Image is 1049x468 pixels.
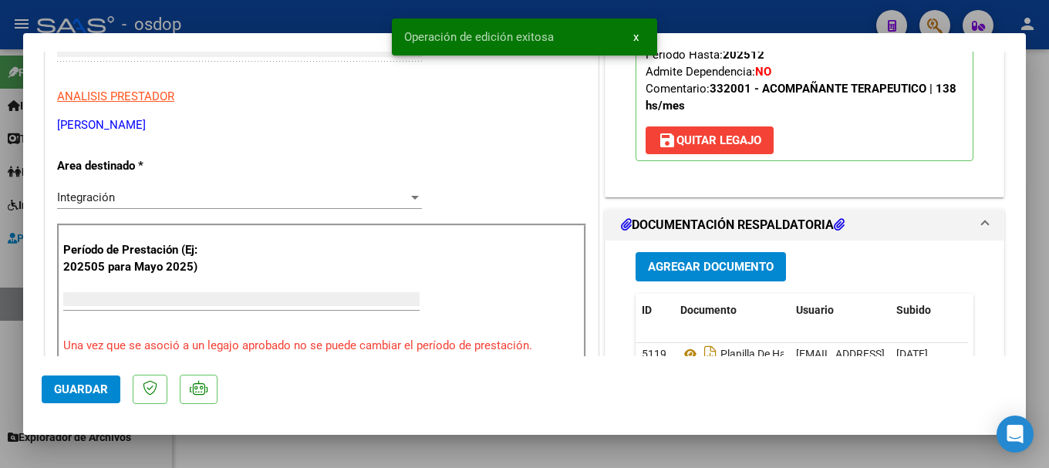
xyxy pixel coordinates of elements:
button: Agregar Documento [636,252,786,281]
datatable-header-cell: Acción [967,294,1044,327]
p: [PERSON_NAME] [57,116,586,134]
p: Area destinado * [57,157,216,175]
mat-expansion-panel-header: DOCUMENTACIÓN RESPALDATORIA [605,210,1003,241]
span: Usuario [796,304,834,316]
span: 5119 [642,348,666,360]
datatable-header-cell: Subido [890,294,967,327]
span: Comentario: [646,82,956,113]
span: Quitar Legajo [658,133,761,147]
strong: NO [755,65,771,79]
span: ID [642,304,652,316]
span: Integración [57,190,115,204]
datatable-header-cell: ID [636,294,674,327]
mat-icon: save [658,131,676,150]
strong: 202512 [723,48,764,62]
span: Guardar [54,382,108,396]
datatable-header-cell: Documento [674,294,790,327]
span: Documento [680,304,737,316]
datatable-header-cell: Usuario [790,294,890,327]
div: Open Intercom Messenger [997,416,1034,453]
span: x [633,30,639,44]
span: Operación de edición exitosa [404,29,554,45]
strong: 332001 - ACOMPAÑANTE TERAPEUTICO | 138 hs/mes [646,82,956,113]
span: ANALISIS PRESTADOR [57,89,174,103]
button: x [621,23,651,51]
span: Planilla De Hacistencia Septiembre [680,348,885,360]
h1: DOCUMENTACIÓN RESPALDATORIA [621,216,845,234]
span: [DATE] [896,348,928,360]
button: Guardar [42,375,120,403]
i: Descargar documento [700,342,720,366]
button: Quitar Legajo [646,126,774,154]
p: Período de Prestación (Ej: 202505 para Mayo 2025) [63,241,218,276]
span: Agregar Documento [648,261,774,274]
span: Subido [896,304,931,316]
p: Una vez que se asoció a un legajo aprobado no se puede cambiar el período de prestación. [63,337,580,355]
